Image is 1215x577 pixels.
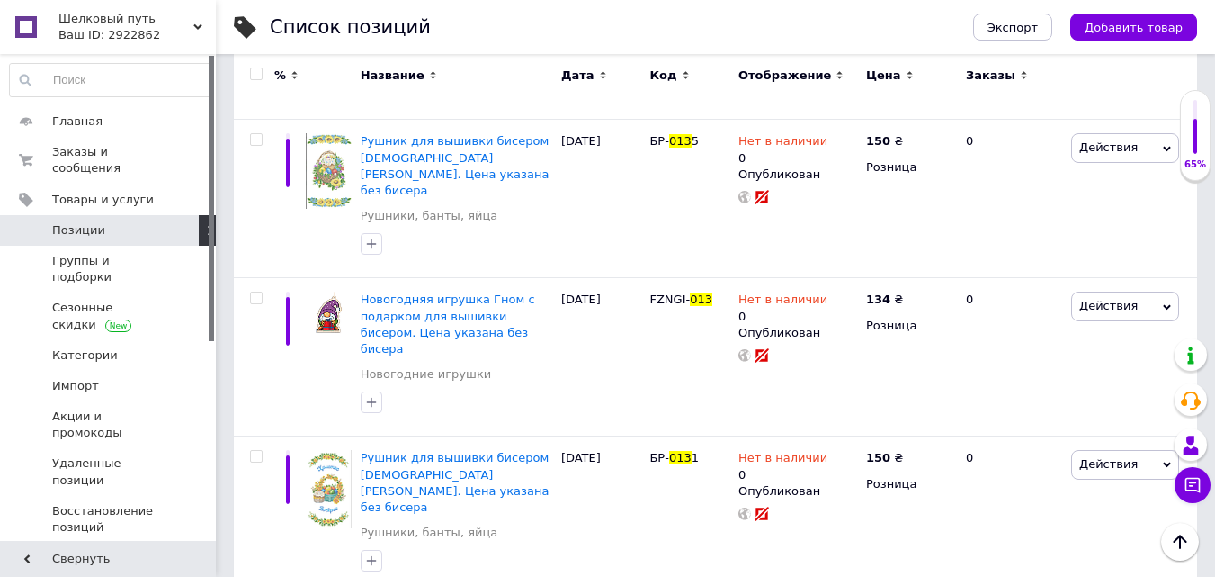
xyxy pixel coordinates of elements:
span: 013 [690,293,712,306]
span: FZNGI- [649,293,690,306]
span: 013 [669,451,692,464]
div: [DATE] [557,120,646,278]
b: 134 [866,293,890,306]
span: Категории [52,347,118,364]
a: Рушник для вышивки бисером [DEMOGRAPHIC_DATA][PERSON_NAME]. Цена указана без бисера [361,451,549,514]
a: Рушники, банты, яйца [361,208,498,224]
span: Заказы и сообщения [52,144,166,176]
div: 0 [738,133,827,166]
button: Экспорт [973,14,1052,41]
span: Дата [561,68,594,84]
span: Код [649,68,676,84]
span: % [274,68,286,84]
button: Наверх [1161,523,1199,561]
span: Нет в наличии [738,451,827,470]
button: Чат с покупателем [1175,467,1211,503]
span: Шелковый путь [58,11,193,27]
span: Цена [866,68,901,84]
div: [DATE] [557,278,646,437]
div: 65% [1181,158,1210,171]
div: ₴ [866,133,903,149]
span: Акции и промокоды [52,409,166,441]
div: Ваш ID: 2922862 [58,27,216,43]
span: Товары и услуги [52,192,154,208]
div: Опубликован [738,325,857,341]
button: Добавить товар [1070,14,1197,41]
span: Группы и подборки [52,253,166,285]
span: Удаленные позиции [52,455,166,488]
span: Название [361,68,424,84]
span: Заказы [966,68,1015,84]
span: Восстановление позиций [52,503,166,536]
div: Розница [866,476,951,492]
div: 0 [955,120,1067,278]
a: Новогодние игрушки [361,366,492,383]
img: Рушник для вышивки бисером Христос Воскрес. Цена указана без бисера [306,450,352,527]
div: Опубликован [738,167,857,183]
span: Отображение [738,68,831,84]
span: Действия [1079,457,1138,471]
span: Нет в наличии [738,293,827,311]
span: Позиции [52,222,105,239]
span: БР- [649,451,668,464]
a: Рушник для вышивки бисером [DEMOGRAPHIC_DATA][PERSON_NAME]. Цена указана без бисера [361,134,549,197]
span: Нет в наличии [738,134,827,153]
a: Рушники, банты, яйца [361,525,498,541]
div: ₴ [866,292,903,308]
div: Розница [866,159,951,176]
span: Сезонные скидки [52,300,166,332]
img: Новогодняя игрушка Гном с подарком для вышивки бисером. Цена указана без бисера [306,292,352,337]
div: 0 [955,278,1067,437]
div: Список позиций [270,18,431,37]
b: 150 [866,451,890,464]
b: 150 [866,134,890,148]
div: 0 [738,292,827,324]
a: Новогодняя игрушка Гном с подарком для вышивки бисером. Цена указана без бисера [361,293,535,356]
span: 5 [692,134,699,148]
span: 1 [692,451,699,464]
div: Розница [866,318,951,334]
span: Действия [1079,140,1138,154]
span: 013 [669,134,692,148]
img: Рушник для вышивки бисером Христос Воскрес. Цена указана без бисера [306,133,352,209]
span: Импорт [52,378,99,394]
div: 0 [738,450,827,482]
span: Экспорт [987,21,1038,34]
span: Добавить товар [1085,21,1183,34]
span: БР- [649,134,668,148]
span: Действия [1079,299,1138,312]
div: Опубликован [738,483,857,500]
input: Поиск [10,64,211,96]
div: ₴ [866,450,903,466]
span: Главная [52,113,103,130]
